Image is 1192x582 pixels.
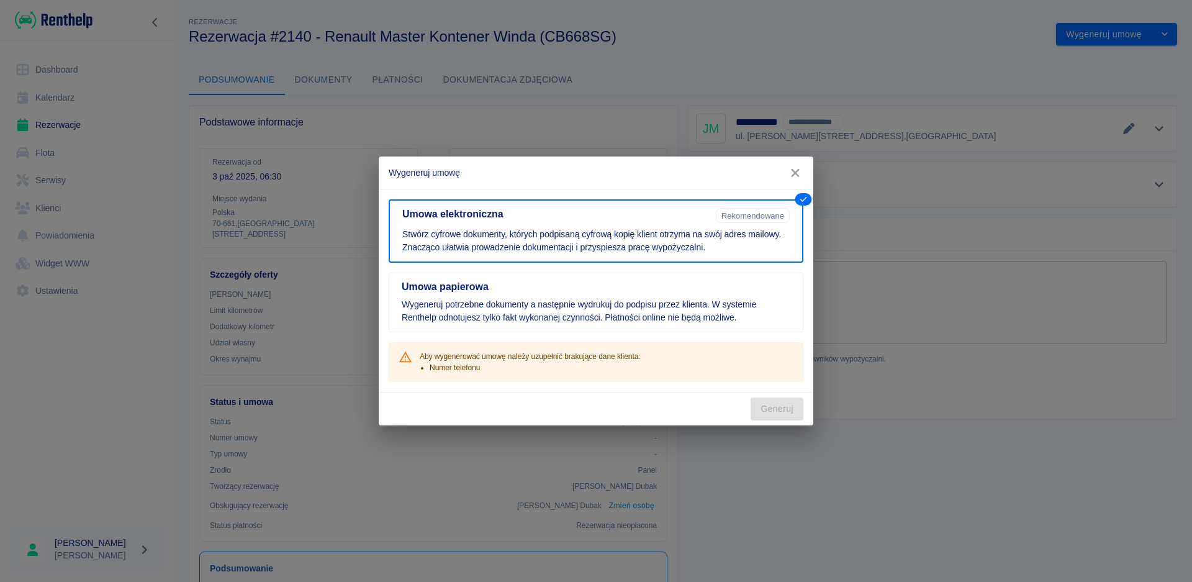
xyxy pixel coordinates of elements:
h5: Umowa papierowa [402,281,790,293]
span: Rekomendowane [716,211,789,221]
li: Numer telefonu [430,362,641,373]
h2: Wygeneruj umowę [379,157,813,189]
p: Aby wygenerować umowę należy uzupełnić brakujące dane klienta: [420,351,641,362]
p: Stwórz cyfrowe dokumenty, których podpisaną cyfrową kopię klient otrzyma na swój adres mailowy. Z... [402,228,790,254]
p: Wygeneruj potrzebne dokumenty a następnie wydrukuj do podpisu przez klienta. W systemie Renthelp ... [402,298,790,324]
button: Umowa elektronicznaRekomendowaneStwórz cyfrowe dokumenty, których podpisaną cyfrową kopię klient ... [389,199,803,263]
h5: Umowa elektroniczna [402,208,711,221]
button: Umowa papierowaWygeneruj potrzebne dokumenty a następnie wydrukuj do podpisu przez klienta. W sys... [389,273,803,332]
